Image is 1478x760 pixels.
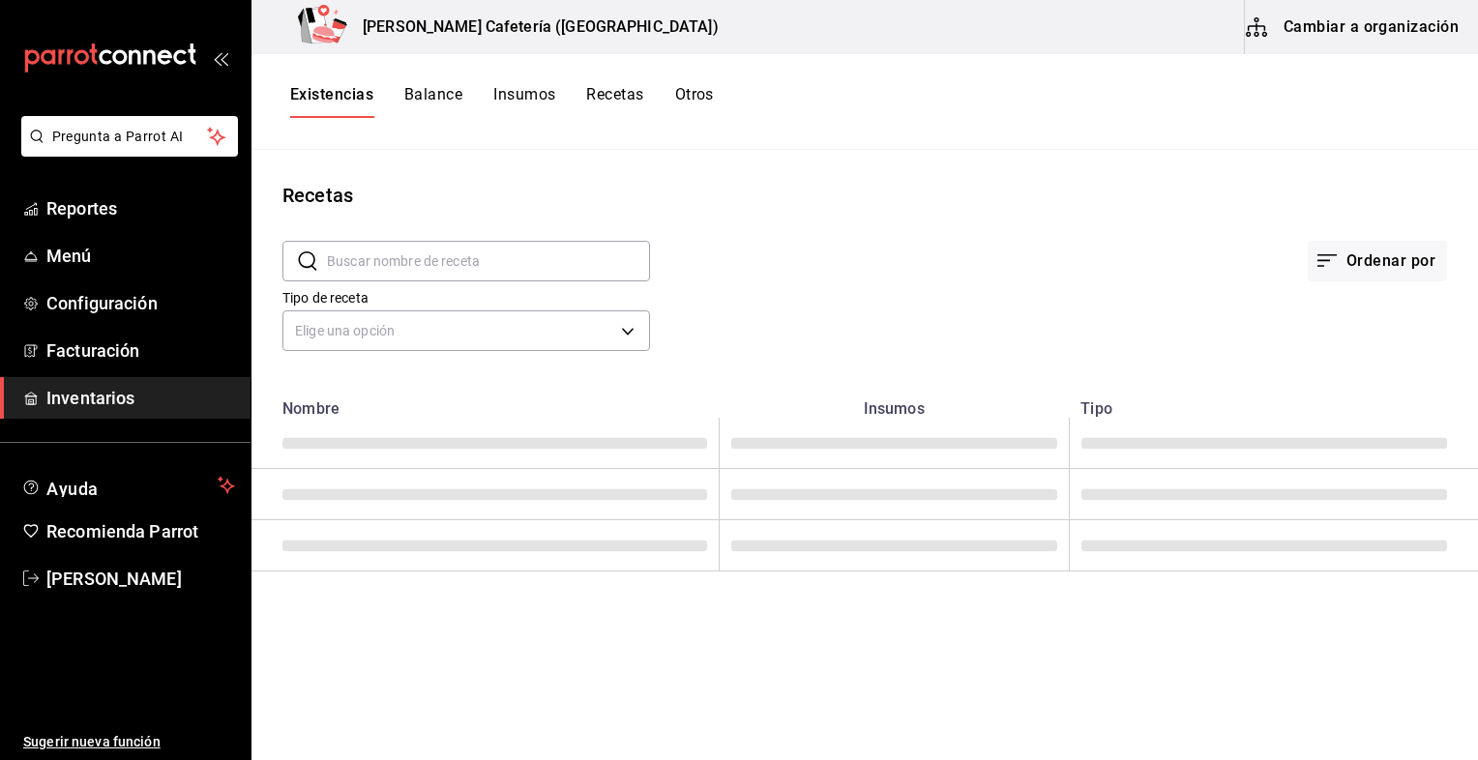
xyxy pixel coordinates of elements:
[493,85,555,118] button: Insumos
[347,15,719,39] h3: [PERSON_NAME] Cafetería ([GEOGRAPHIC_DATA])
[282,291,650,305] label: Tipo de receta
[290,85,714,118] div: navigation tabs
[21,116,238,157] button: Pregunta a Parrot AI
[213,50,228,66] button: open_drawer_menu
[251,388,719,418] th: Nombre
[46,566,235,592] span: [PERSON_NAME]
[282,181,353,210] div: Recetas
[282,310,650,351] div: Elige una opción
[52,127,208,147] span: Pregunta a Parrot AI
[46,385,235,411] span: Inventarios
[290,85,373,118] button: Existencias
[14,140,238,161] a: Pregunta a Parrot AI
[719,388,1069,418] th: Insumos
[46,243,235,269] span: Menú
[46,474,210,497] span: Ayuda
[327,242,650,280] input: Buscar nombre de receta
[404,85,462,118] button: Balance
[586,85,643,118] button: Recetas
[23,732,235,752] span: Sugerir nueva función
[46,290,235,316] span: Configuración
[46,518,235,544] span: Recomienda Parrot
[1308,241,1447,281] button: Ordenar por
[46,195,235,221] span: Reportes
[675,85,714,118] button: Otros
[46,337,235,364] span: Facturación
[1069,388,1478,418] th: Tipo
